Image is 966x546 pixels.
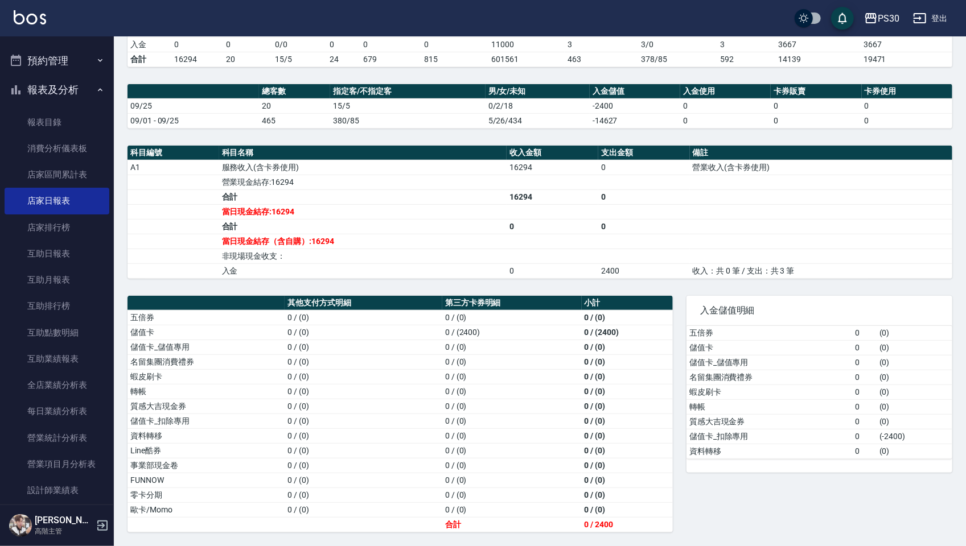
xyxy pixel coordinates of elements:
[442,443,582,458] td: 0 / (0)
[690,263,953,278] td: 收入：共 0 筆 / 支出：共 3 筆
[219,204,507,219] td: 當日現金結存:16294
[582,443,673,458] td: 0 / (0)
[128,443,285,458] td: Line酷券
[717,37,775,52] td: 3
[285,296,442,311] th: 其他支付方式明細
[361,52,422,67] td: 679
[128,98,259,113] td: 09/25
[687,355,852,370] td: 儲值卡_儲值專用
[5,372,109,398] a: 全店業績分析表
[219,160,507,175] td: 服務收入(含卡券使用)
[5,46,109,76] button: 預約管理
[128,399,285,413] td: 質感大吉現金券
[507,146,598,160] th: 收入金額
[128,384,285,399] td: 轉帳
[771,98,861,113] td: 0
[878,11,899,26] div: PS30
[5,267,109,293] a: 互助月報表
[442,310,582,325] td: 0 / (0)
[680,113,771,128] td: 0
[5,293,109,319] a: 互助排行榜
[219,146,507,160] th: 科目名稱
[128,354,285,369] td: 名留集團消費禮券
[442,354,582,369] td: 0 / (0)
[285,354,442,369] td: 0 / (0)
[507,219,598,234] td: 0
[285,502,442,517] td: 0 / (0)
[35,526,93,536] p: 高階主管
[775,37,861,52] td: 3667
[590,84,680,99] th: 入金儲值
[128,325,285,340] td: 儲值卡
[909,8,952,29] button: 登出
[219,234,507,249] td: 當日現金結存（含自購）:16294
[128,37,171,52] td: 入金
[219,175,507,189] td: 營業現金結存:16294
[582,354,673,369] td: 0 / (0)
[687,399,852,414] td: 轉帳
[128,340,285,354] td: 儲值卡_儲值專用
[582,399,673,413] td: 0 / (0)
[442,502,582,517] td: 0 / (0)
[861,52,952,67] td: 19471
[831,7,854,30] button: save
[565,37,638,52] td: 3
[582,473,673,487] td: 0 / (0)
[638,37,717,52] td: 3 / 0
[128,113,259,128] td: 09/01 - 09/25
[285,399,442,413] td: 0 / (0)
[5,135,109,162] a: 消費分析儀表板
[14,10,46,24] img: Logo
[5,188,109,214] a: 店家日報表
[285,428,442,443] td: 0 / (0)
[285,310,442,325] td: 0 / (0)
[877,370,952,384] td: ( 0 )
[486,98,590,113] td: 0/2/18
[861,37,952,52] td: 3667
[590,113,680,128] td: -14627
[128,146,219,160] th: 科目編號
[5,425,109,451] a: 營業統計分析表
[442,517,582,532] td: 合計
[598,160,690,175] td: 0
[330,113,486,128] td: 380/85
[5,320,109,346] a: 互助點數明細
[582,340,673,354] td: 0 / (0)
[700,305,939,316] span: 入金儲值明細
[590,98,680,113] td: -2400
[582,517,673,532] td: 0 / 2400
[717,52,775,67] td: 592
[877,429,952,444] td: ( -2400 )
[507,263,598,278] td: 0
[852,370,877,384] td: 0
[862,113,952,128] td: 0
[690,146,953,160] th: 備註
[582,384,673,399] td: 0 / (0)
[223,37,272,52] td: 0
[219,219,507,234] td: 合計
[852,444,877,458] td: 0
[877,340,952,355] td: ( 0 )
[771,84,861,99] th: 卡券販賣
[5,477,109,503] a: 設計師業績表
[877,326,952,341] td: ( 0 )
[442,487,582,502] td: 0 / (0)
[5,241,109,267] a: 互助日報表
[285,487,442,502] td: 0 / (0)
[486,84,590,99] th: 男/女/未知
[330,98,486,113] td: 15/5
[285,340,442,354] td: 0 / (0)
[272,52,327,67] td: 15/5
[852,429,877,444] td: 0
[128,502,285,517] td: 歐卡/Momo
[877,399,952,414] td: ( 0 )
[330,84,486,99] th: 指定客/不指定客
[285,458,442,473] td: 0 / (0)
[507,189,598,204] td: 16294
[488,37,565,52] td: 11000
[638,52,717,67] td: 378/85
[690,160,953,175] td: 營業收入(含卡券使用)
[5,503,109,530] a: 設計師日報表
[687,429,852,444] td: 儲值卡_扣除專用
[421,52,488,67] td: 815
